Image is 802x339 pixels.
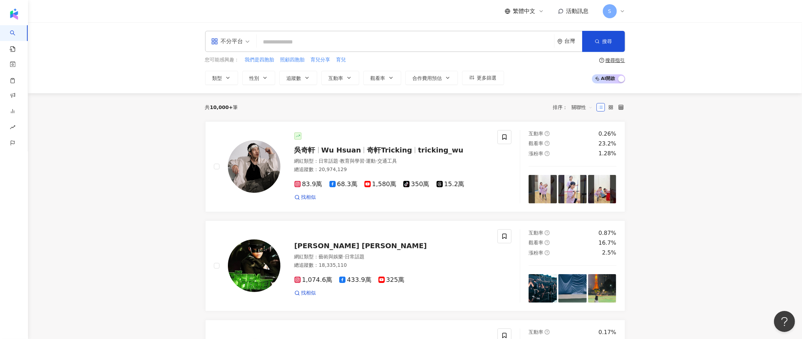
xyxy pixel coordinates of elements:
[205,56,239,63] span: 您可能感興趣：
[211,38,218,45] span: appstore
[301,194,316,201] span: 找相似
[294,194,316,201] a: 找相似
[513,7,536,15] span: 繁體中文
[340,158,364,164] span: 教育與學習
[210,104,233,110] span: 10,000+
[599,140,616,148] div: 23.2%
[294,166,489,173] div: 總追蹤數 ： 20,974,129
[545,141,550,146] span: question-circle
[294,242,427,250] span: [PERSON_NAME] [PERSON_NAME]
[477,75,497,81] span: 更多篩選
[529,151,543,156] span: 漲粉率
[329,75,343,81] span: 互動率
[588,274,616,303] img: post-image
[529,131,543,136] span: 互動率
[599,328,616,336] div: 0.17%
[294,158,489,165] div: 網紅類型 ：
[582,31,625,52] button: 搜尋
[545,230,550,235] span: question-circle
[545,330,550,334] span: question-circle
[294,181,322,188] span: 83.9萬
[602,39,612,44] span: 搜尋
[366,158,376,164] span: 運動
[279,71,317,85] button: 追蹤數
[294,146,315,154] span: 吳奇軒
[329,181,357,188] span: 68.3萬
[418,146,463,154] span: tricking_wu
[572,102,593,113] span: 關聯性
[364,181,397,188] span: 1,580萬
[287,75,301,81] span: 追蹤數
[364,158,366,164] span: ·
[545,131,550,136] span: question-circle
[339,158,340,164] span: ·
[545,250,550,255] span: question-circle
[376,158,377,164] span: ·
[10,120,15,136] span: rise
[553,102,597,113] div: 排序：
[566,8,589,14] span: 活動訊息
[343,254,345,259] span: ·
[413,75,442,81] span: 合作費用預估
[301,290,316,297] span: 找相似
[205,121,625,212] a: KOL Avatar吳奇軒Wu Hsuan奇軒Trickingtricking_wu網紅類型：日常話題·教育與學習·運動·交通工具總追蹤數：20,974,12983.9萬68.3萬1,580萬3...
[774,311,795,332] iframe: Help Scout Beacon - Open
[228,239,280,292] img: KOL Avatar
[608,7,611,15] span: S
[602,249,616,257] div: 2.5%
[437,181,465,188] span: 15.2萬
[321,146,361,154] span: Wu Hsuan
[345,254,364,259] span: 日常話題
[529,240,543,245] span: 觀看率
[529,329,543,335] span: 互動率
[367,146,412,154] span: 奇軒Tricking
[599,58,604,63] span: question-circle
[403,181,429,188] span: 350萬
[378,276,404,284] span: 325萬
[545,151,550,156] span: question-circle
[371,75,385,81] span: 觀看率
[606,57,625,63] div: 搜尋指引
[8,8,20,20] img: logo icon
[529,230,543,236] span: 互動率
[377,158,397,164] span: 交通工具
[245,56,275,64] button: 我們是四胞胎
[311,56,331,64] button: 育兒分享
[565,38,582,44] div: 台灣
[294,276,333,284] span: 1,074.6萬
[545,240,550,245] span: question-circle
[557,39,563,44] span: environment
[212,75,222,81] span: 類型
[405,71,458,85] button: 合作費用預估
[294,290,316,297] a: 找相似
[280,56,305,63] span: 照顧四胞胎
[280,56,305,64] button: 照顧四胞胎
[205,104,238,110] div: 共 筆
[10,25,24,53] a: search
[599,229,616,237] div: 0.87%
[462,71,504,85] button: 更多篩選
[205,221,625,311] a: KOL Avatar[PERSON_NAME] [PERSON_NAME]網紅類型：藝術與娛樂·日常話題總追蹤數：18,335,1101,074.6萬433.9萬325萬找相似互動率questi...
[336,56,346,63] span: 育兒
[245,56,274,63] span: 我們是四胞胎
[529,274,557,303] img: post-image
[242,71,275,85] button: 性別
[211,36,243,47] div: 不分平台
[321,71,359,85] button: 互動率
[529,250,543,256] span: 漲粉率
[294,253,489,260] div: 網紅類型 ：
[205,71,238,85] button: 類型
[529,175,557,203] img: post-image
[599,239,616,247] div: 16.7%
[599,150,616,157] div: 1.28%
[336,56,347,64] button: 育兒
[558,274,587,303] img: post-image
[228,140,280,193] img: KOL Avatar
[363,71,401,85] button: 觀看率
[558,175,587,203] img: post-image
[250,75,259,81] span: 性別
[588,175,616,203] img: post-image
[529,141,543,146] span: 觀看率
[319,254,343,259] span: 藝術與娛樂
[311,56,330,63] span: 育兒分享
